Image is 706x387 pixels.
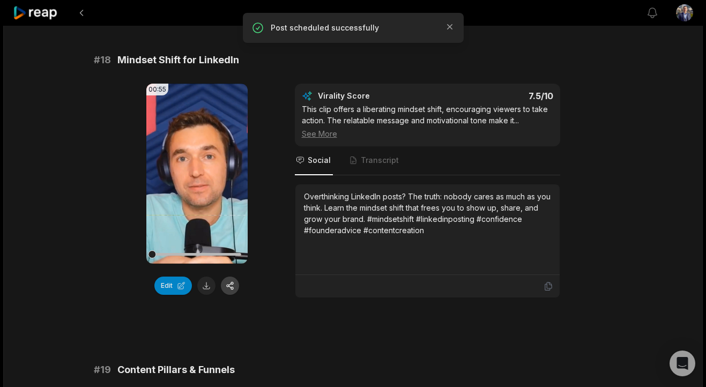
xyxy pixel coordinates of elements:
span: Mindset Shift for LinkedIn [117,53,239,68]
video: Your browser does not support mp4 format. [146,84,248,264]
div: See More [302,128,553,139]
div: Virality Score [318,91,433,101]
div: This clip offers a liberating mindset shift, encouraging viewers to take action. The relatable me... [302,103,553,139]
span: Transcript [361,155,399,166]
button: Edit [154,277,192,295]
span: Social [308,155,331,166]
nav: Tabs [295,146,560,175]
div: Overthinking LinkedIn posts? The truth: nobody cares as much as you think. Learn the mindset shif... [304,191,551,236]
p: Post scheduled successfully [271,23,436,33]
span: # 19 [94,362,111,377]
div: 7.5 /10 [438,91,553,101]
span: Content Pillars & Funnels [117,362,235,377]
span: # 18 [94,53,111,68]
div: Open Intercom Messenger [670,351,695,376]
